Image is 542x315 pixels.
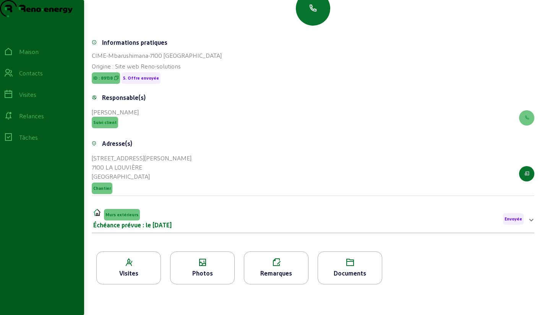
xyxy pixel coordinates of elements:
[19,48,39,55] font: Maison
[92,108,139,116] font: [PERSON_NAME]
[92,208,534,230] mat-expansion-panel-header: CIMEMurs extérieursÉchéance prévue : le [DATE]Envoyée
[119,269,138,277] font: Visites
[334,269,366,277] font: Documents
[105,212,138,217] font: Murs extérieurs
[123,75,159,80] font: 5. Offre envoyée
[92,173,150,180] font: [GEOGRAPHIC_DATA]
[19,112,44,119] font: Relances
[93,208,101,216] img: CIME
[93,120,117,125] font: Suivi client
[92,154,191,162] font: [STREET_ADDRESS][PERSON_NAME]
[260,269,292,277] font: Remarques
[93,221,172,228] font: Échéance prévue : le [DATE]
[93,186,111,191] font: Chantier
[19,134,38,141] font: Tâches
[192,269,213,277] font: Photos
[102,140,132,147] font: Adresse(s)
[19,69,43,77] font: Contacts
[92,163,142,171] font: 7100 LA LOUVIÈRE
[19,91,36,98] font: Visites
[505,216,522,221] font: Envoyée
[92,52,222,59] font: CIME-Mbarushimana-7100 [GEOGRAPHIC_DATA]
[102,94,146,101] font: Responsable(s)
[93,75,113,80] font: ID : 89138
[92,62,181,70] font: Origine : Site web Reno-solutions
[102,39,167,46] font: Informations pratiques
